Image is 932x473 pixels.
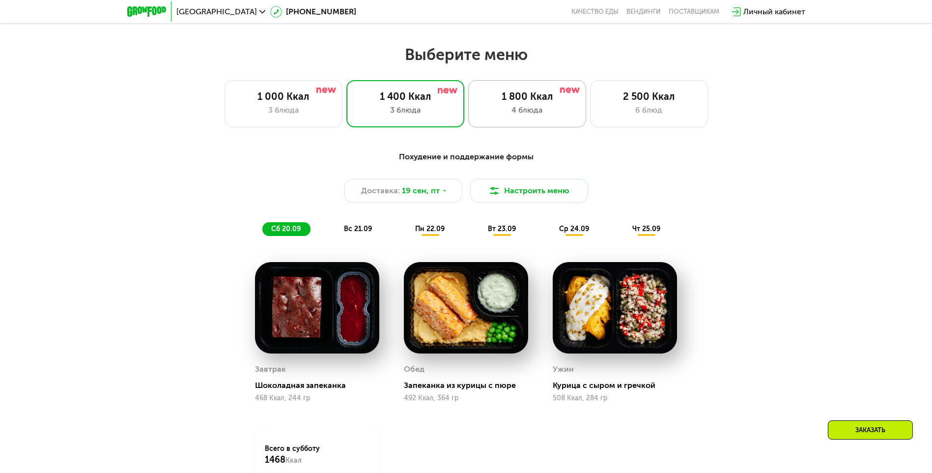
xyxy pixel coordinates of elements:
[270,6,356,18] a: [PHONE_NUMBER]
[553,362,574,377] div: Ужин
[344,225,372,233] span: вс 21.09
[559,225,589,233] span: ср 24.09
[265,444,369,466] div: Всего в субботу
[285,456,302,465] span: Ккал
[828,420,913,440] div: Заказать
[488,225,516,233] span: вт 23.09
[479,104,576,116] div: 4 блюда
[626,8,661,16] a: Вендинги
[402,185,440,197] span: 19 сен, пт
[404,362,424,377] div: Обед
[571,8,619,16] a: Качество еды
[600,104,698,116] div: 6 блюд
[743,6,805,18] div: Личный кабинет
[255,362,286,377] div: Завтрак
[553,381,685,390] div: Курица с сыром и гречкой
[470,179,588,203] button: Настроить меню
[632,225,660,233] span: чт 25.09
[553,394,677,402] div: 508 Ккал, 284 гр
[600,90,698,102] div: 2 500 Ккал
[255,394,379,402] div: 468 Ккал, 244 гр
[235,104,332,116] div: 3 блюда
[235,90,332,102] div: 1 000 Ккал
[175,151,757,163] div: Похудение и поддержание формы
[479,90,576,102] div: 1 800 Ккал
[415,225,445,233] span: пн 22.09
[265,454,285,465] span: 1468
[404,381,536,390] div: Запеканка из курицы с пюре
[357,90,454,102] div: 1 400 Ккал
[357,104,454,116] div: 3 блюда
[669,8,719,16] div: поставщикам
[31,45,901,64] h2: Выберите меню
[176,8,257,16] span: [GEOGRAPHIC_DATA]
[361,185,400,197] span: Доставка:
[404,394,528,402] div: 492 Ккал, 364 гр
[255,381,387,390] div: Шоколадная запеканка
[271,225,301,233] span: сб 20.09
